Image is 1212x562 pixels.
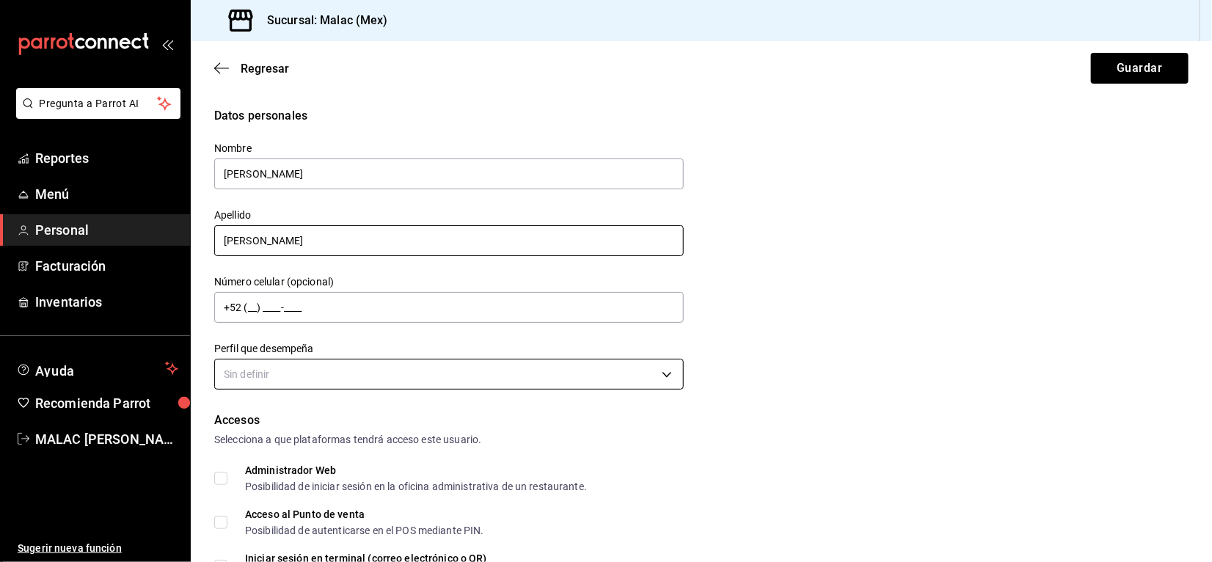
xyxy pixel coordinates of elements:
div: Posibilidad de iniciar sesión en la oficina administrativa de un restaurante. [245,481,587,492]
span: Reportes [35,148,178,168]
button: Pregunta a Parrot AI [16,88,180,119]
button: open_drawer_menu [161,38,173,50]
div: Sin definir [214,359,684,390]
span: Personal [35,220,178,240]
label: Nombre [214,144,684,154]
div: Acceso al Punto de venta [245,509,484,519]
button: Regresar [214,62,289,76]
h3: Sucursal: Malac (Mex) [255,12,388,29]
span: Pregunta a Parrot AI [40,96,158,112]
span: Recomienda Parrot [35,393,178,413]
span: Sugerir nueva función [18,541,178,556]
span: Ayuda [35,360,159,377]
a: Pregunta a Parrot AI [10,106,180,122]
span: Regresar [241,62,289,76]
label: Apellido [214,211,684,221]
div: Accesos [214,412,1189,429]
span: Inventarios [35,292,178,312]
span: MALAC [PERSON_NAME] [35,429,178,449]
div: Posibilidad de autenticarse en el POS mediante PIN. [245,525,484,536]
label: Perfil que desempeña [214,344,684,354]
div: Datos personales [214,107,1189,125]
span: Menú [35,184,178,204]
label: Número celular (opcional) [214,277,684,288]
span: Facturación [35,256,178,276]
button: Guardar [1091,53,1189,84]
div: Selecciona a que plataformas tendrá acceso este usuario. [214,432,1189,448]
div: Administrador Web [245,465,587,475]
